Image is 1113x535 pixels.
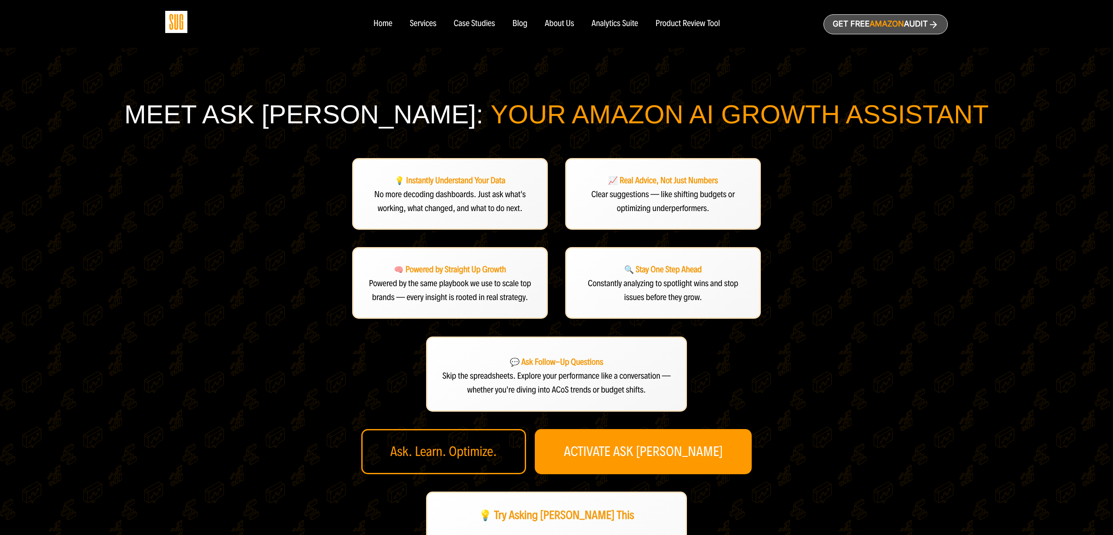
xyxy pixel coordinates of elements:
[545,19,574,29] a: About Us
[394,264,506,275] strong: 🧠 Powered by Straight Up Growth
[592,19,638,29] a: Analytics Suite
[510,357,603,367] span: 💬 Ask Follow-Up Questions
[369,278,531,303] span: Powered by the same playbook we use to scale top brands — every insight is rooted in real strategy.
[823,14,948,34] a: Get freeAmazonAudit
[513,19,528,29] a: Blog
[124,100,483,129] span: Meet Ask [PERSON_NAME]:
[608,175,718,186] strong: 📈 Real Advice, Not Just Numbers
[165,11,187,33] img: Sug
[395,175,506,186] strong: 💡 Instantly Understand Your Data
[588,278,738,303] span: Constantly analyzing to spotlight wins and stop issues before they grow.
[442,371,670,395] span: Skip the spreadsheets. Explore your performance like a conversation — whether you're diving into ...
[454,19,495,29] a: Case Studies
[490,100,989,129] span: Your Amazon AI Growth Assistant
[624,264,702,275] strong: 🔍 Stay One Step Ahead
[410,19,436,29] a: Services
[361,429,526,474] div: Ask. Learn. Optimize.
[535,429,752,474] a: ACTIVATE ASK [PERSON_NAME]
[870,20,904,29] span: Amazon
[373,19,392,29] a: Home
[479,507,634,523] span: 💡 Try Asking [PERSON_NAME] This
[591,189,735,214] span: Clear suggestions — like shifting budgets or optimizing underperformers.
[656,19,720,29] a: Product Review Tool
[374,189,526,214] span: No more decoding dashboards. Just ask what's working, what changed, and what to do next.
